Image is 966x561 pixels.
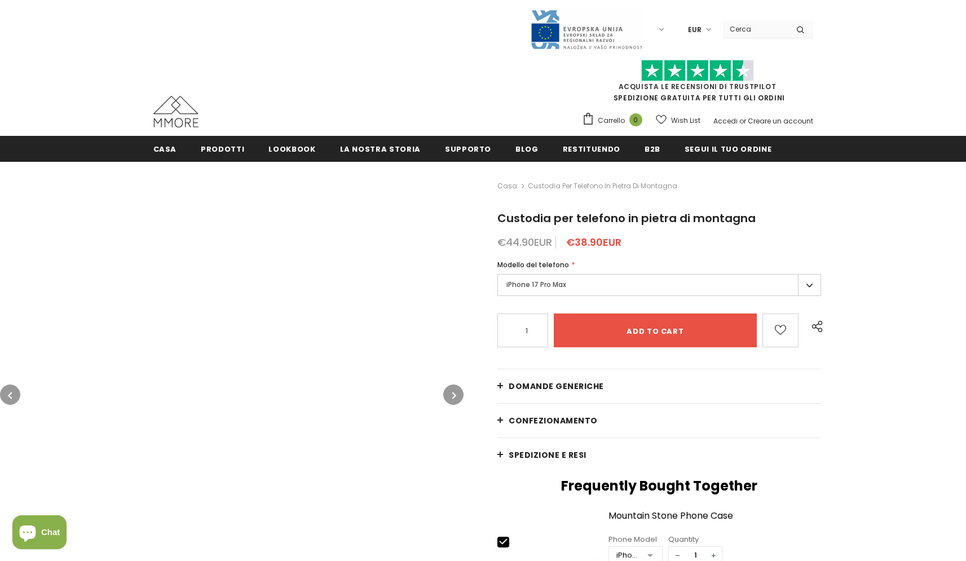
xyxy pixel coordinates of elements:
a: Casa [153,136,177,161]
a: supporto [445,136,491,161]
img: Javni Razpis [530,9,643,50]
span: supporto [445,144,491,154]
a: CONFEZIONAMENTO [497,404,821,438]
input: Add to cart [554,313,756,347]
span: Carrello [598,115,625,126]
a: Restituendo [563,136,620,161]
div: Phone Model [608,534,663,545]
span: CONFEZIONAMENTO [509,415,598,426]
span: Spedizione e resi [509,449,586,461]
a: Acquista le recensioni di TrustPilot [619,82,777,91]
span: Wish List [671,115,700,126]
span: Prodotti [201,144,244,154]
label: iPhone 17 Pro Max [497,274,821,296]
img: Fidati di Pilot Stars [641,60,754,82]
span: or [739,116,746,126]
a: Javni Razpis [530,24,643,34]
a: Segui il tuo ordine [685,136,771,161]
a: Lookbook [268,136,315,161]
a: Mountain Stone Phone Case [608,511,821,531]
input: Search Site [723,21,788,37]
span: Restituendo [563,144,620,154]
span: Casa [153,144,177,154]
inbox-online-store-chat: Shopify online store chat [9,515,70,552]
div: iPhone 13 Pro Max [616,550,639,561]
a: Accedi [713,116,738,126]
a: Creare un account [748,116,813,126]
a: Domande generiche [497,369,821,403]
span: 0 [629,113,642,126]
span: Domande generiche [509,381,604,392]
a: Blog [515,136,539,161]
div: Quantity [668,534,722,545]
a: B2B [645,136,660,161]
h2: Frequently Bought Together [497,478,821,494]
span: SPEDIZIONE GRATUITA PER TUTTI GLI ORDINI [582,65,813,103]
a: Wish List [656,111,700,130]
span: B2B [645,144,660,154]
span: Lookbook [268,144,315,154]
a: Carrello 0 [582,112,648,129]
a: Casa [497,179,517,193]
span: EUR [688,24,702,36]
span: Segui il tuo ordine [685,144,771,154]
span: Custodia per telefono in pietra di montagna [528,179,677,193]
span: Custodia per telefono in pietra di montagna [497,210,756,226]
a: La nostra storia [340,136,421,161]
span: Blog [515,144,539,154]
span: €38.90EUR [566,235,621,249]
img: Casi MMORE [153,96,199,127]
a: Spedizione e resi [497,438,821,472]
span: La nostra storia [340,144,421,154]
span: €44.90EUR [497,235,552,249]
a: Prodotti [201,136,244,161]
span: Modello del telefono [497,260,569,270]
